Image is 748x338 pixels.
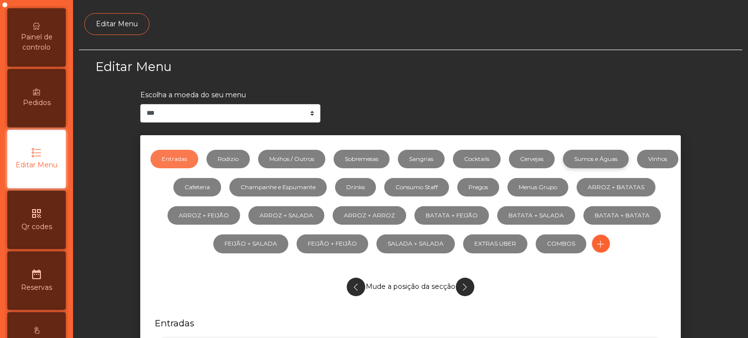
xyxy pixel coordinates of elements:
a: ARROZ + SALADA [248,206,324,225]
a: Drinks [335,178,376,196]
a: ARROZ + FEIJÃO [168,206,240,225]
a: Sangrias [398,150,445,168]
i: date_range [31,268,42,280]
a: Cafeteria [173,178,221,196]
label: Escolha a moeda do seu menu [140,90,246,100]
a: Menus Grupo [507,178,568,196]
a: Consumo Staff [384,178,449,196]
a: Entradas [150,150,198,168]
a: Champanhe e Espumante [229,178,327,196]
a: Cervejas [509,150,555,168]
a: BATATA + FEIJÃO [414,206,489,225]
a: Vinhos [637,150,678,168]
a: BATATA + BATATA [583,206,661,225]
span: Reservas [21,283,52,293]
a: SALADA + SALADA [376,234,455,253]
a: Molhos / Outros [258,150,325,168]
h3: Editar Menu [95,58,408,75]
a: Cocktails [453,150,501,168]
a: FEIJÃO + FEIJÃO [297,234,368,253]
span: Painel de controlo [10,32,63,53]
a: Editar Menu [84,13,150,35]
a: ARROZ + BATATAS [577,178,655,196]
a: ARROZ + ARROZ [333,206,406,225]
a: BATATA + SALADA [497,206,575,225]
a: Sobremesas [334,150,390,168]
h5: Entradas [155,317,666,329]
a: Pregos [457,178,499,196]
a: FEIJÃO + SALADA [213,234,288,253]
a: Sumos e Águas [563,150,629,168]
a: COMBOS [536,234,586,253]
a: EXTRAS UBER [463,234,527,253]
span: Editar Menu [16,160,57,170]
a: Rodizio [206,150,250,168]
span: Pedidos [23,98,51,108]
span: Qr codes [21,222,52,232]
div: Mude a posição da secção [155,273,666,301]
i: qr_code [31,208,42,219]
